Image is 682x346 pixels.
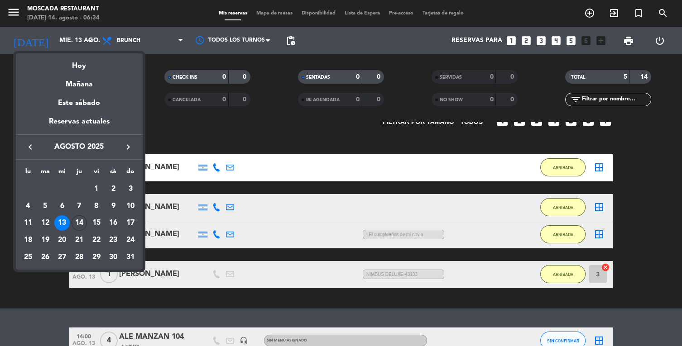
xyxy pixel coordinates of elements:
[19,215,37,232] td: 11 de agosto de 2025
[16,116,143,134] div: Reservas actuales
[106,215,121,231] div: 16
[72,250,87,265] div: 28
[106,250,121,265] div: 30
[20,215,36,231] div: 11
[89,250,104,265] div: 29
[16,90,143,116] div: Este sábado
[89,199,104,214] div: 8
[122,215,139,232] td: 17 de agosto de 2025
[88,180,105,198] td: 1 de agosto de 2025
[19,232,37,249] td: 18 de agosto de 2025
[123,215,138,231] div: 17
[37,249,54,266] td: 26 de agosto de 2025
[37,166,54,180] th: martes
[88,215,105,232] td: 15 de agosto de 2025
[122,232,139,249] td: 24 de agosto de 2025
[25,142,36,152] i: keyboard_arrow_left
[106,232,121,248] div: 23
[105,166,122,180] th: sábado
[71,198,88,215] td: 7 de agosto de 2025
[20,250,36,265] div: 25
[72,199,87,214] div: 7
[106,199,121,214] div: 9
[123,142,134,152] i: keyboard_arrow_right
[123,232,138,248] div: 24
[71,215,88,232] td: 14 de agosto de 2025
[89,215,104,231] div: 15
[88,166,105,180] th: viernes
[88,198,105,215] td: 8 de agosto de 2025
[20,199,36,214] div: 4
[37,198,54,215] td: 5 de agosto de 2025
[38,215,53,231] div: 12
[53,249,71,266] td: 27 de agosto de 2025
[37,215,54,232] td: 12 de agosto de 2025
[22,141,38,153] button: keyboard_arrow_left
[54,250,70,265] div: 27
[105,215,122,232] td: 16 de agosto de 2025
[72,215,87,231] div: 14
[71,166,88,180] th: jueves
[19,198,37,215] td: 4 de agosto de 2025
[123,250,138,265] div: 31
[105,198,122,215] td: 9 de agosto de 2025
[120,141,136,153] button: keyboard_arrow_right
[122,249,139,266] td: 31 de agosto de 2025
[106,181,121,197] div: 2
[38,199,53,214] div: 5
[38,141,120,153] span: agosto 2025
[71,232,88,249] td: 21 de agosto de 2025
[89,181,104,197] div: 1
[38,250,53,265] div: 26
[71,249,88,266] td: 28 de agosto de 2025
[20,232,36,248] div: 18
[72,232,87,248] div: 21
[53,198,71,215] td: 6 de agosto de 2025
[122,198,139,215] td: 10 de agosto de 2025
[19,249,37,266] td: 25 de agosto de 2025
[88,232,105,249] td: 22 de agosto de 2025
[38,232,53,248] div: 19
[105,249,122,266] td: 30 de agosto de 2025
[53,232,71,249] td: 20 de agosto de 2025
[123,181,138,197] div: 3
[123,199,138,214] div: 10
[16,53,143,72] div: Hoy
[89,232,104,248] div: 22
[105,180,122,198] td: 2 de agosto de 2025
[19,166,37,180] th: lunes
[53,166,71,180] th: miércoles
[54,232,70,248] div: 20
[122,180,139,198] td: 3 de agosto de 2025
[54,199,70,214] div: 6
[53,215,71,232] td: 13 de agosto de 2025
[19,180,88,198] td: AGO.
[37,232,54,249] td: 19 de agosto de 2025
[122,166,139,180] th: domingo
[88,249,105,266] td: 29 de agosto de 2025
[16,72,143,90] div: Mañana
[54,215,70,231] div: 13
[105,232,122,249] td: 23 de agosto de 2025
